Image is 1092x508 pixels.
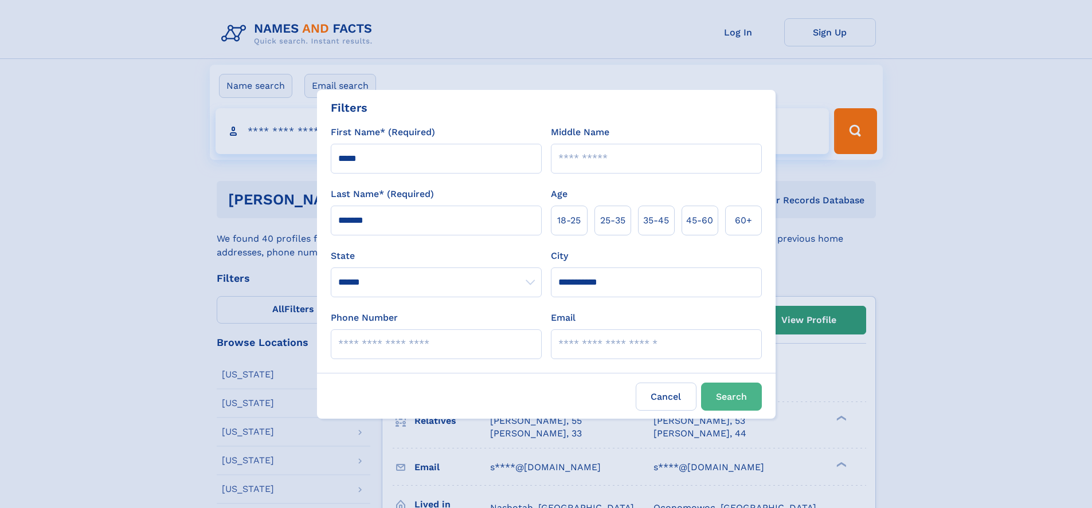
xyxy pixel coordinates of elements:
[600,214,625,227] span: 25‑35
[551,249,568,263] label: City
[331,311,398,325] label: Phone Number
[331,125,435,139] label: First Name* (Required)
[735,214,752,227] span: 60+
[557,214,581,227] span: 18‑25
[331,187,434,201] label: Last Name* (Required)
[331,99,367,116] div: Filters
[643,214,669,227] span: 35‑45
[551,125,609,139] label: Middle Name
[551,311,576,325] label: Email
[636,383,696,411] label: Cancel
[701,383,762,411] button: Search
[551,187,567,201] label: Age
[686,214,713,227] span: 45‑60
[331,249,542,263] label: State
